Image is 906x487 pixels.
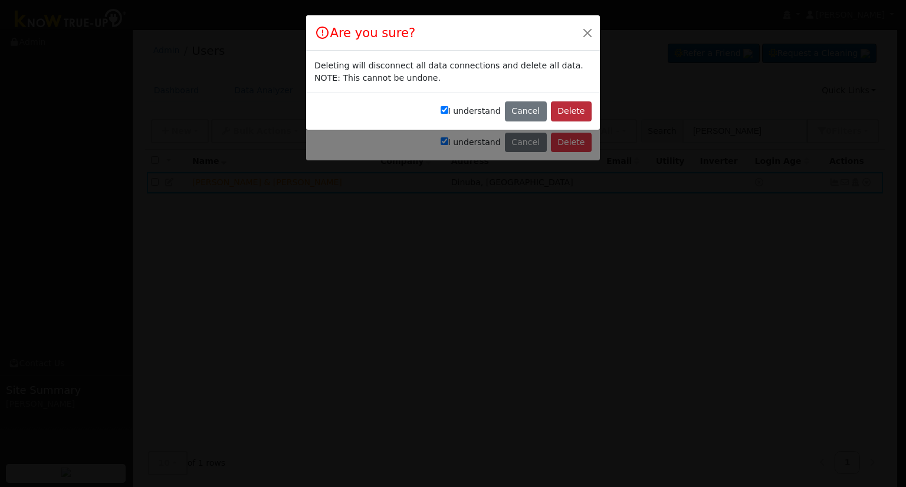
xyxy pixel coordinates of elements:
label: I understand [441,105,501,117]
button: Close [579,24,596,41]
h4: Are you sure? [314,24,415,42]
button: Delete [551,101,592,121]
input: I understand [441,106,448,114]
div: Deleting will disconnect all data connections and delete all data. NOTE: This cannot be undone. [314,60,592,84]
button: Cancel [505,101,547,121]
